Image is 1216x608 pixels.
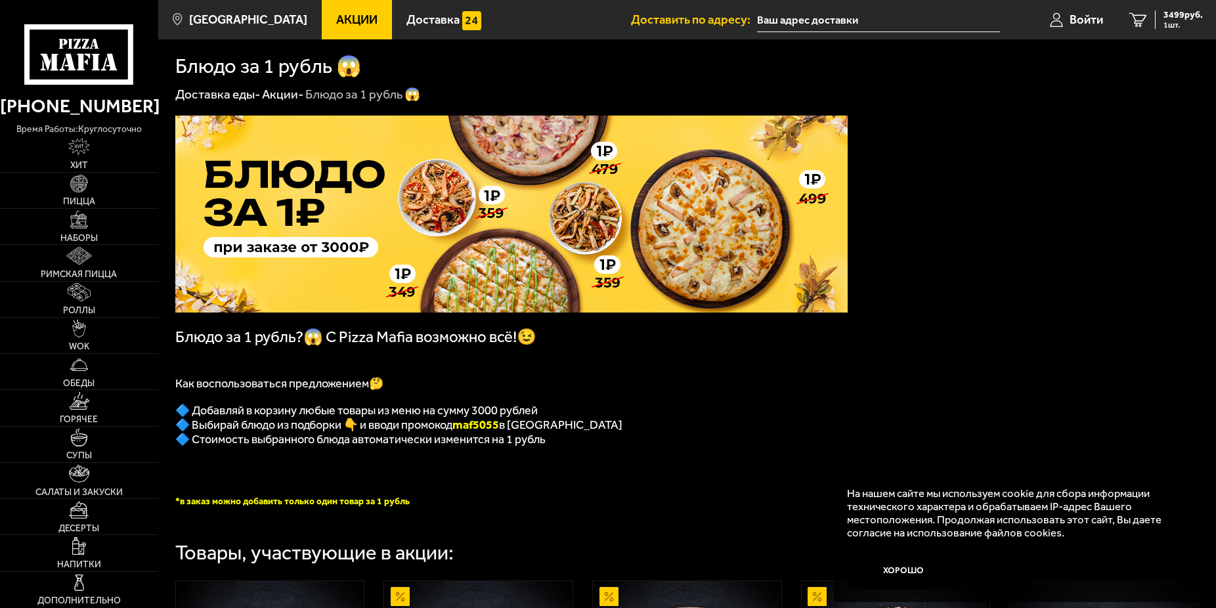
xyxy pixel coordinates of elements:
div: Товары, участвующие в акции: [175,543,454,563]
img: Акционный [391,587,410,606]
span: Дополнительно [37,596,121,605]
span: 🔷 Выбирай блюдо из подборки 👇 и вводи промокод в [GEOGRAPHIC_DATA] [175,418,622,432]
span: Доставить по адресу: [631,14,757,26]
b: maf5055 [452,418,499,432]
span: WOK [69,342,89,351]
span: Салаты и закуски [35,488,123,497]
span: Войти [1070,14,1103,26]
span: 3499 руб. [1163,11,1203,20]
span: Наборы [60,234,98,243]
input: Ваш адрес доставки [757,8,1000,32]
span: Горячее [60,415,98,424]
span: Блюдо за 1 рубль?😱 [175,328,326,346]
img: 15daf4d41897b9f0e9f617042186c801.svg [462,11,481,30]
span: [GEOGRAPHIC_DATA] [189,14,307,26]
span: 🔷 Добавляй в корзину любые товары из меню на сумму 3000 рублей [175,403,538,418]
img: Акционный [599,587,619,606]
span: Обеды [63,379,95,388]
span: Римская пицца [41,270,117,279]
a: Акции- [262,87,303,102]
span: Как воспользоваться предложением🤔 [175,376,383,391]
img: Акционный [808,587,827,606]
span: Напитки [57,560,101,569]
span: Хит [70,161,88,170]
span: Десерты [58,524,99,533]
span: Пицца [63,197,95,206]
span: Супы [66,451,92,460]
span: Доставка [406,14,460,26]
span: Роллы [63,306,95,315]
span: 1 шт. [1163,21,1203,29]
img: 1024x1024 [175,116,848,313]
p: На нашем сайте мы используем cookie для сбора информации технического характера и обрабатываем IP... [847,487,1179,539]
h1: Блюдо за 1 рубль 😱 [175,56,362,77]
a: Доставка еды- [175,87,260,102]
span: Акции [336,14,378,26]
span: 🔷 Стоимость выбранного блюда автоматически изменится на 1 рубль [175,432,546,446]
div: Блюдо за 1 рубль 😱 [305,86,420,102]
b: *в заказ можно добавить только один товар за 1 рубль [175,496,410,507]
button: Хорошо [847,552,961,590]
span: С Pizza Mafia возможно всё!😉 [326,328,536,346]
